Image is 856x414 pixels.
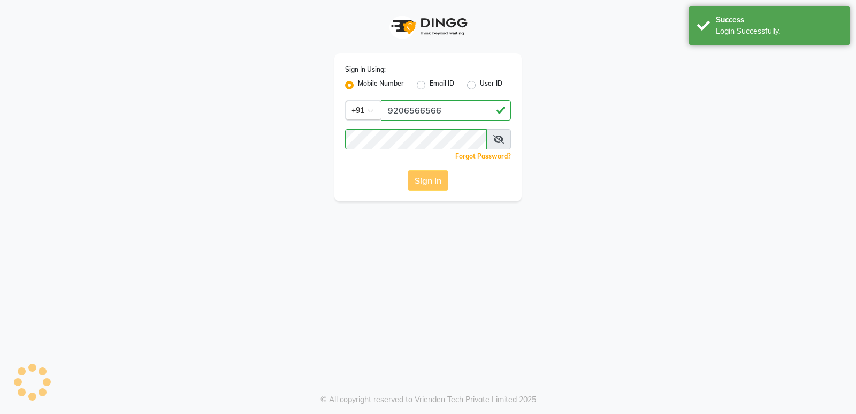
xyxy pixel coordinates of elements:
[716,26,842,37] div: Login Successfully.
[385,11,471,42] img: logo1.svg
[716,14,842,26] div: Success
[480,79,502,92] label: User ID
[345,65,386,74] label: Sign In Using:
[455,152,511,160] a: Forgot Password?
[358,79,404,92] label: Mobile Number
[381,100,511,121] input: Username
[345,129,487,149] input: Username
[430,79,454,92] label: Email ID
